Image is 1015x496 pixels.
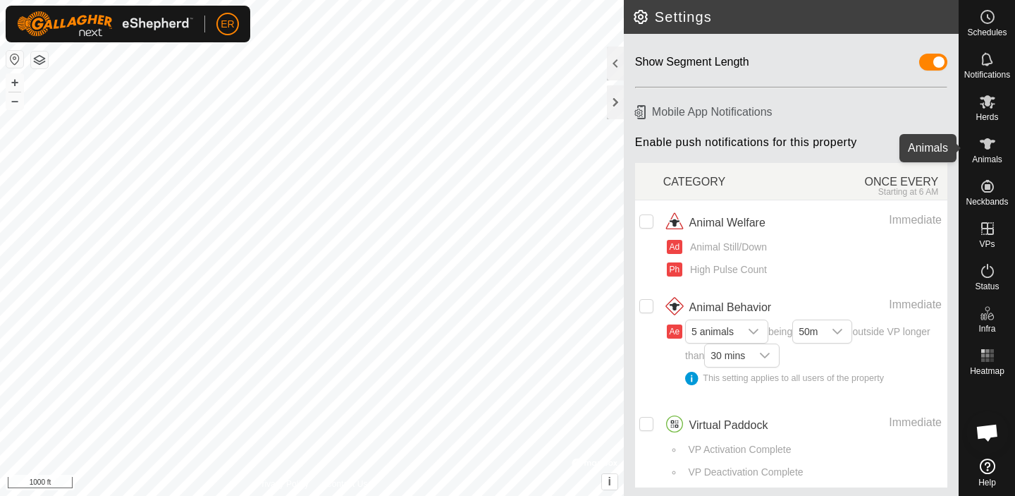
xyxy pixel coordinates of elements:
div: Immediate [825,414,942,431]
span: being outside VP longer than [685,326,942,385]
button: + [6,74,23,91]
span: Animal Behavior [689,299,772,316]
span: VPs [979,240,995,248]
div: dropdown trigger [823,320,851,343]
span: Status [975,282,999,291]
span: i [608,476,611,488]
div: This setting applies to all users of the property [685,372,942,385]
button: Ph [667,262,682,277]
span: ER [221,17,234,32]
span: Animal Welfare [689,214,765,231]
a: Privacy Policy [256,478,309,490]
div: ONCE EVERY [805,166,947,197]
img: Gallagher Logo [17,11,193,37]
span: Neckbands [966,198,1008,206]
img: virtual paddocks icon [663,414,686,437]
div: Open chat [966,411,1009,454]
span: Animal Still/Down [685,240,767,255]
button: Ad [667,240,682,254]
span: Schedules [967,28,1007,37]
span: 50m [793,320,823,343]
button: Map Layers [31,52,48,68]
div: dropdown trigger [739,320,768,343]
div: Immediate [825,212,942,229]
span: VP Activation Complete [683,442,791,457]
h6: Mobile App Notifications [629,99,953,124]
h2: Settings [632,8,959,25]
span: Animals [972,155,1002,164]
div: CATEGORY [663,166,806,197]
span: Infra [978,325,995,333]
button: Reset Map [6,51,23,68]
div: Immediate [825,296,942,313]
span: Herds [976,113,998,121]
span: High Pulse Count [685,262,767,277]
span: Notifications [964,71,1010,79]
div: Show Segment Length [635,54,749,75]
div: Starting at 6 AM [805,187,938,197]
button: i [602,474,617,490]
span: Virtual Paddock [689,417,768,434]
button: – [6,92,23,109]
span: Enable push notifications for this property [635,135,857,157]
a: Contact Us [326,478,367,490]
div: dropdown trigger [751,344,779,367]
button: Ae [667,325,682,339]
span: 30 mins [705,344,751,367]
img: animal behavior icon [663,296,686,319]
span: Heatmap [970,367,1004,375]
img: animal welfare icon [663,212,686,234]
a: Help [959,453,1015,492]
span: 5 animals [686,320,739,343]
span: VP Deactivation Complete [683,465,803,480]
span: Help [978,478,996,487]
